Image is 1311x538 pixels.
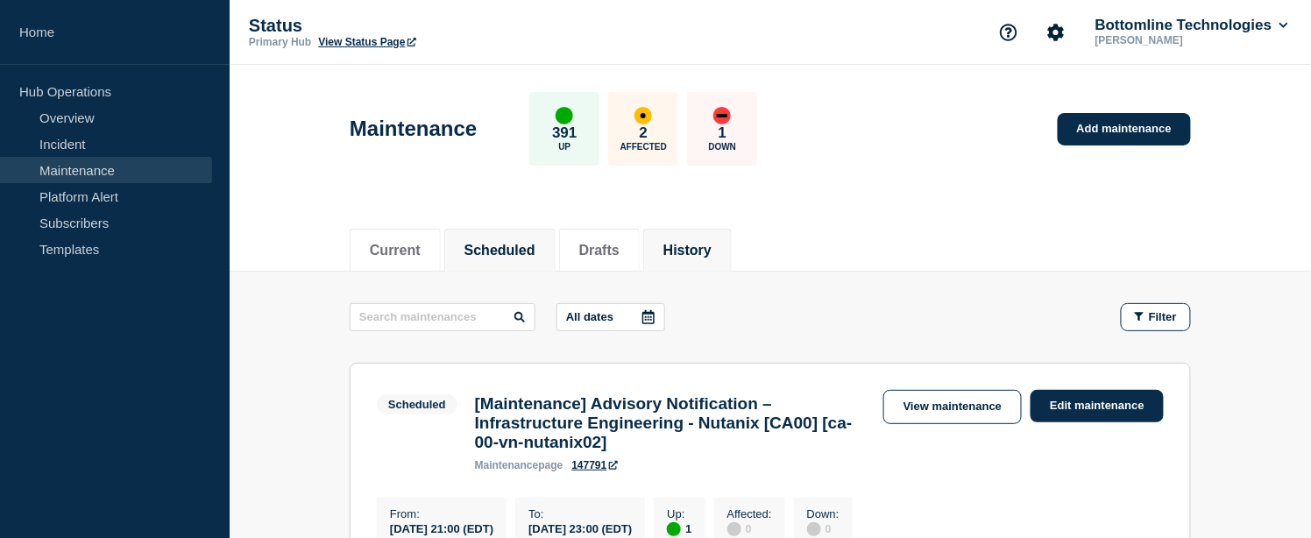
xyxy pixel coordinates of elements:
h1: Maintenance [350,117,477,141]
p: page [475,459,563,471]
p: To : [528,507,632,520]
div: Scheduled [388,398,446,411]
p: All dates [566,310,613,323]
div: [DATE] 23:00 (EDT) [528,520,632,535]
button: Bottomline Technologies [1092,17,1292,34]
p: Down [709,142,737,152]
a: 147791 [571,459,617,471]
div: [DATE] 21:00 (EDT) [390,520,493,535]
button: Filter [1121,303,1191,331]
div: up [667,522,681,536]
p: Primary Hub [249,36,311,48]
p: Down : [807,507,840,520]
p: From : [390,507,493,520]
p: 391 [552,124,577,142]
div: disabled [727,522,741,536]
div: disabled [807,522,821,536]
a: View maintenance [883,390,1022,424]
div: up [556,107,573,124]
p: Up [558,142,570,152]
div: down [713,107,731,124]
span: Filter [1149,310,1177,323]
button: Drafts [579,243,620,258]
div: affected [634,107,652,124]
a: Add maintenance [1058,113,1191,145]
div: 1 [667,520,691,536]
h3: [Maintenance] Advisory Notification – Infrastructure Engineering - Nutanix [CA00] [ca-00-vn-nutan... [475,394,866,452]
button: Scheduled [464,243,535,258]
p: 1 [719,124,726,142]
a: Edit maintenance [1031,390,1164,422]
p: Status [249,16,599,36]
button: Support [990,14,1027,51]
p: Up : [667,507,691,520]
p: 2 [640,124,648,142]
div: 0 [727,520,772,536]
div: 0 [807,520,840,536]
p: Affected : [727,507,772,520]
button: Account settings [1038,14,1074,51]
input: Search maintenances [350,303,535,331]
button: History [663,243,712,258]
p: Affected [620,142,667,152]
p: [PERSON_NAME] [1092,34,1274,46]
button: All dates [556,303,665,331]
button: Current [370,243,421,258]
span: maintenance [475,459,539,471]
a: View Status Page [318,36,415,48]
